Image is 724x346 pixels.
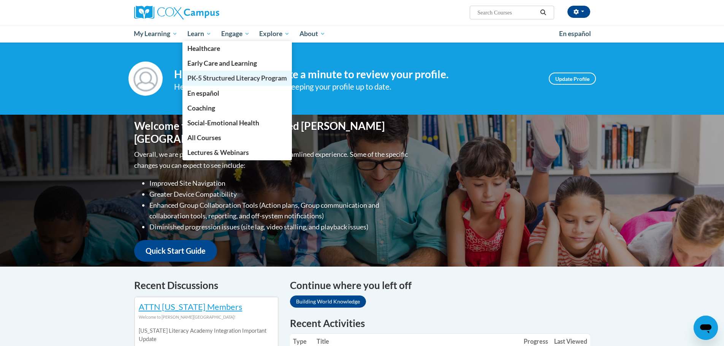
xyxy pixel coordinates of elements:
span: PK-5 Structured Literacy Program [187,74,287,82]
li: Improved Site Navigation [149,178,410,189]
a: Update Profile [549,73,596,85]
div: Main menu [123,25,602,43]
span: About [299,29,325,38]
h1: Welcome to the new and improved [PERSON_NAME][GEOGRAPHIC_DATA] [134,120,410,145]
span: Learn [187,29,211,38]
img: Cox Campus [134,6,219,19]
li: Greater Device Compatibility [149,189,410,200]
li: Diminished progression issues (site lag, video stalling, and playback issues) [149,221,410,232]
div: Welcome to [PERSON_NAME][GEOGRAPHIC_DATA]! [139,313,274,321]
a: Lectures & Webinars [182,145,292,160]
span: Explore [259,29,290,38]
a: PK-5 Structured Literacy Program [182,71,292,85]
a: ATTN [US_STATE] Members [139,302,242,312]
a: Healthcare [182,41,292,56]
div: Help improve your experience by keeping your profile up to date. [174,81,537,93]
span: Social-Emotional Health [187,119,259,127]
a: Explore [254,25,295,43]
a: En español [182,86,292,101]
span: Lectures & Webinars [187,149,249,156]
a: Cox Campus [134,6,279,19]
li: Enhanced Group Collaboration Tools (Action plans, Group communication and collaboration tools, re... [149,200,410,222]
span: Engage [221,29,250,38]
h1: Recent Activities [290,316,590,330]
img: Profile Image [128,62,163,96]
p: [US_STATE] Literacy Academy Integration Important Update [139,327,274,343]
span: En español [559,30,591,38]
a: Coaching [182,101,292,115]
a: All Courses [182,130,292,145]
h4: Hi [PERSON_NAME]! Take a minute to review your profile. [174,68,537,81]
a: My Learning [129,25,183,43]
h4: Recent Discussions [134,278,279,293]
iframe: Button to launch messaging window [694,316,718,340]
a: Quick Start Guide [134,240,217,262]
span: En español [187,89,219,97]
a: Engage [216,25,255,43]
h4: Continue where you left off [290,278,590,293]
a: Early Care and Learning [182,56,292,71]
a: Learn [182,25,216,43]
span: Early Care and Learning [187,59,257,67]
input: Search Courses [477,8,537,17]
span: My Learning [134,29,177,38]
span: Healthcare [187,44,220,52]
a: About [295,25,330,43]
a: En español [554,26,596,42]
span: Coaching [187,104,215,112]
a: Building World Knowledge [290,295,366,308]
a: Social-Emotional Health [182,115,292,130]
button: Account Settings [567,6,590,18]
p: Overall, we are proud to provide you with a more streamlined experience. Some of the specific cha... [134,149,410,171]
button: Search [537,8,549,17]
span: All Courses [187,134,221,142]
